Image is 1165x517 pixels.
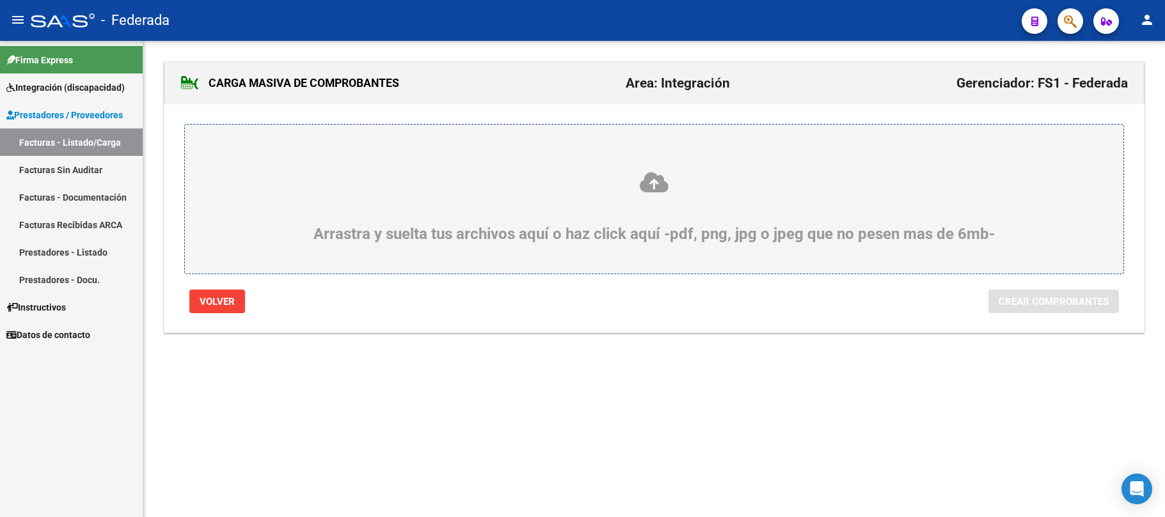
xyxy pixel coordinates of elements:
div: Open Intercom Messenger [1121,474,1152,504]
button: Volver [189,289,245,313]
mat-icon: person [1139,12,1155,27]
button: Crear Comprobantes [988,289,1119,313]
h2: Area: Integración [626,71,730,95]
span: Crear Comprobantes [999,296,1109,307]
span: Datos de contacto [6,328,90,342]
div: Arrastra y suelta tus archivos aquí o haz click aquí -pdf, png, jpg o jpeg que no pesen mas de 6mb- [216,171,1093,243]
span: Instructivos [6,300,66,314]
h2: Gerenciador: FS1 - Federada [956,71,1128,95]
span: Volver [200,296,235,307]
h1: CARGA MASIVA DE COMPROBANTES [180,73,399,93]
mat-icon: menu [10,12,26,27]
span: Integración (discapacidad) [6,81,125,95]
span: - Federada [101,6,170,35]
span: Firma Express [6,53,73,67]
span: Prestadores / Proveedores [6,108,123,122]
